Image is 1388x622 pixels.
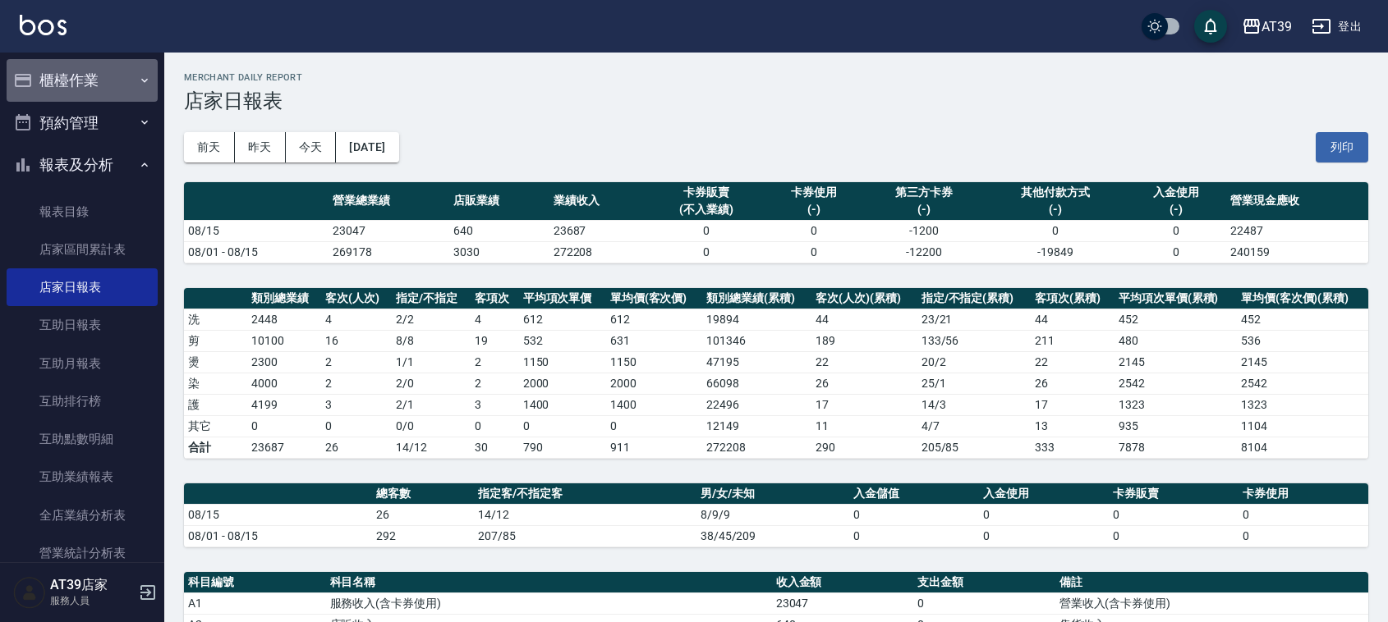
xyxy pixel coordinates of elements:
[471,330,519,351] td: 19
[1031,330,1115,351] td: 211
[696,525,849,547] td: 38/45/209
[474,525,696,547] td: 207/85
[649,241,764,263] td: 0
[772,572,914,593] th: 收入金額
[606,373,702,394] td: 2000
[471,309,519,330] td: 4
[7,144,158,186] button: 報表及分析
[519,415,606,437] td: 0
[1115,415,1237,437] td: 935
[50,577,134,593] h5: AT39店家
[184,592,326,614] td: A1
[184,330,247,351] td: 剪
[1031,394,1115,415] td: 17
[321,415,392,437] td: 0
[286,132,337,162] button: 今天
[702,351,811,373] td: 47195
[1237,288,1368,309] th: 單均價(客次價)(累積)
[326,572,772,593] th: 科目名稱
[471,437,519,458] td: 30
[471,373,519,394] td: 2
[184,351,247,373] td: 燙
[247,288,321,309] th: 類別總業績
[917,351,1032,373] td: 20 / 2
[519,309,606,330] td: 612
[1115,373,1237,394] td: 2542
[917,330,1032,351] td: 133 / 56
[519,373,606,394] td: 2000
[184,437,247,458] td: 合計
[519,437,606,458] td: 790
[7,231,158,268] a: 店家區間累計表
[606,309,702,330] td: 612
[392,309,471,330] td: 2 / 2
[702,373,811,394] td: 66098
[917,437,1032,458] td: 205/85
[329,241,449,263] td: 269178
[474,483,696,505] th: 指定客/不指定客
[702,288,811,309] th: 類別總業績(累積)
[321,373,392,394] td: 2
[917,394,1032,415] td: 14 / 3
[867,184,980,201] div: 第三方卡券
[606,415,702,437] td: 0
[1237,330,1368,351] td: 536
[247,309,321,330] td: 2448
[1131,201,1222,218] div: (-)
[1115,330,1237,351] td: 480
[606,351,702,373] td: 1150
[392,373,471,394] td: 2 / 0
[849,504,979,525] td: 0
[1031,373,1115,394] td: 26
[471,351,519,373] td: 2
[321,309,392,330] td: 4
[321,288,392,309] th: 客次(人次)
[1239,483,1368,505] th: 卡券使用
[1031,415,1115,437] td: 13
[184,572,326,593] th: 科目編號
[7,534,158,572] a: 營業統計分析表
[1194,10,1227,43] button: save
[811,351,917,373] td: 22
[989,201,1123,218] div: (-)
[549,241,649,263] td: 272208
[702,415,811,437] td: 12149
[392,330,471,351] td: 8 / 8
[372,504,475,525] td: 26
[392,415,471,437] td: 0 / 0
[985,241,1127,263] td: -19849
[184,182,1368,263] table: a dense table
[7,345,158,382] a: 互助月報表
[1115,437,1237,458] td: 7878
[1127,241,1226,263] td: 0
[184,415,247,437] td: 其它
[764,241,863,263] td: 0
[1031,351,1115,373] td: 22
[702,437,811,458] td: 272208
[1031,437,1115,458] td: 333
[811,437,917,458] td: 290
[372,525,475,547] td: 292
[392,437,471,458] td: 14/12
[863,220,984,241] td: -1200
[1226,220,1368,241] td: 22487
[326,592,772,614] td: 服務收入(含卡券使用)
[392,288,471,309] th: 指定/不指定
[7,382,158,420] a: 互助排行榜
[702,309,811,330] td: 19894
[184,309,247,330] td: 洗
[867,201,980,218] div: (-)
[184,72,1368,83] h2: Merchant Daily Report
[1127,220,1226,241] td: 0
[772,592,914,614] td: 23047
[1115,394,1237,415] td: 1323
[1131,184,1222,201] div: 入金使用
[392,351,471,373] td: 1 / 1
[519,394,606,415] td: 1400
[1235,10,1298,43] button: AT39
[606,330,702,351] td: 631
[1237,373,1368,394] td: 2542
[989,184,1123,201] div: 其他付款方式
[1316,132,1368,162] button: 列印
[917,288,1032,309] th: 指定/不指定(累積)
